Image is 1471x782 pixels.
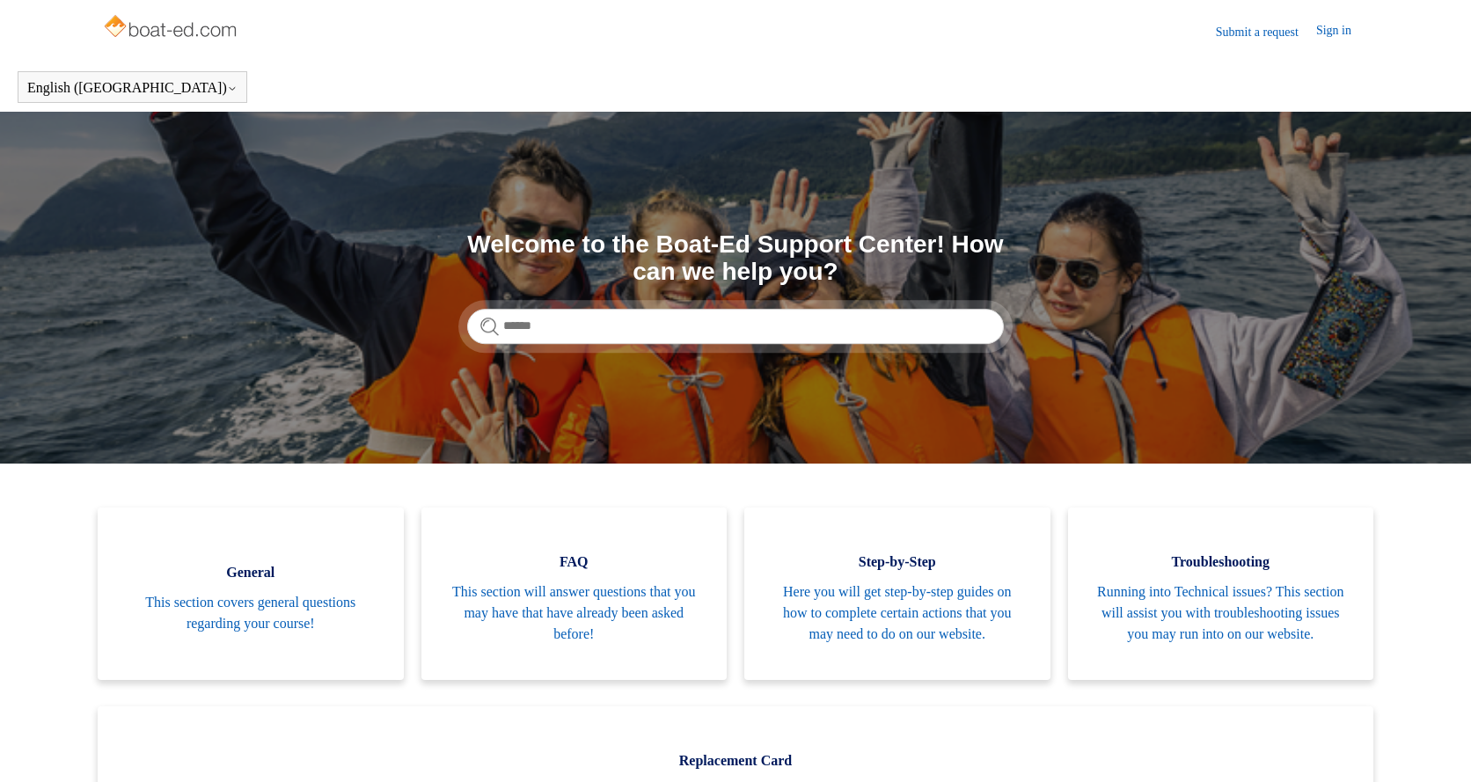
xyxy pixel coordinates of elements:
h1: Welcome to the Boat-Ed Support Center! How can we help you? [467,231,1004,286]
button: English ([GEOGRAPHIC_DATA]) [27,80,238,96]
span: Running into Technical issues? This section will assist you with troubleshooting issues you may r... [1094,581,1348,645]
span: Here you will get step-by-step guides on how to complete certain actions that you may need to do ... [771,581,1024,645]
span: This section will answer questions that you may have that have already been asked before! [448,581,701,645]
img: Boat-Ed Help Center home page [102,11,242,46]
div: Live chat [1412,723,1458,769]
a: General This section covers general questions regarding your course! [98,508,404,680]
span: General [124,562,377,583]
span: Step-by-Step [771,552,1024,573]
span: This section covers general questions regarding your course! [124,592,377,634]
span: Troubleshooting [1094,552,1348,573]
span: FAQ [448,552,701,573]
a: Submit a request [1216,23,1316,41]
a: FAQ This section will answer questions that you may have that have already been asked before! [421,508,728,680]
span: Replacement Card [124,750,1347,771]
a: Troubleshooting Running into Technical issues? This section will assist you with troubleshooting ... [1068,508,1374,680]
input: Search [467,309,1004,344]
a: Step-by-Step Here you will get step-by-step guides on how to complete certain actions that you ma... [744,508,1050,680]
a: Sign in [1316,21,1369,42]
